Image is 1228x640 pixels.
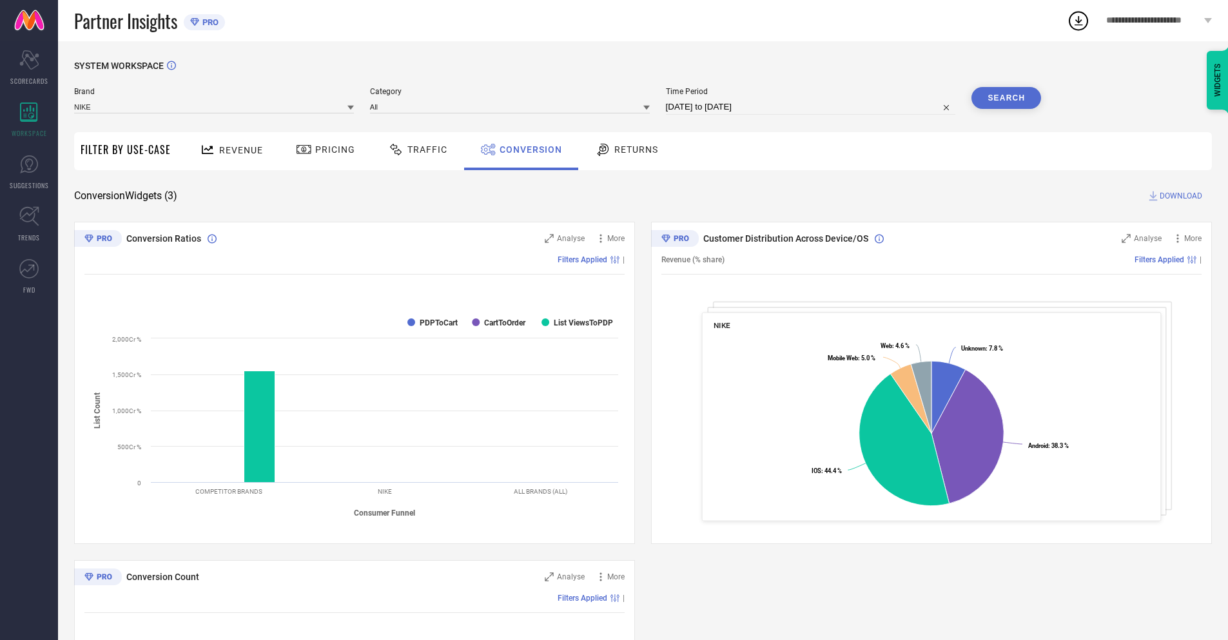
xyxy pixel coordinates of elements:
tspan: Unknown [961,345,986,352]
span: Analyse [557,234,585,243]
text: : 44.4 % [812,467,842,474]
text: 1,000Cr % [112,407,141,414]
div: Premium [651,230,699,249]
span: Category [370,87,650,96]
span: More [607,572,625,581]
span: Revenue (% share) [661,255,725,264]
span: Filter By Use-Case [81,142,171,157]
span: Conversion Widgets ( 3 ) [74,189,177,202]
button: Search [971,87,1041,109]
input: Select time period [666,99,956,115]
text: COMPETITOR BRANDS [195,488,262,495]
span: DOWNLOAD [1160,189,1202,202]
text: PDPToCart [420,318,458,327]
tspan: Web [881,342,892,349]
tspan: List Count [93,392,102,428]
text: NIKE [378,488,392,495]
span: NIKE [714,321,730,330]
span: Conversion Ratios [126,233,201,244]
span: Filters Applied [1135,255,1184,264]
text: 0 [137,480,141,487]
span: Traffic [407,144,447,155]
span: FWD [23,285,35,295]
div: Premium [74,230,122,249]
text: 2,000Cr % [112,336,141,343]
tspan: IOS [812,467,821,474]
span: SUGGESTIONS [10,180,49,190]
span: TRENDS [18,233,40,242]
span: Filters Applied [558,594,607,603]
span: | [1200,255,1202,264]
text: CartToOrder [484,318,526,327]
span: | [623,594,625,603]
span: WORKSPACE [12,128,47,138]
span: Time Period [666,87,956,96]
span: | [623,255,625,264]
span: More [1184,234,1202,243]
tspan: Android [1028,442,1048,449]
span: Pricing [315,144,355,155]
span: More [607,234,625,243]
tspan: Consumer Funnel [354,509,415,518]
text: : 38.3 % [1028,442,1069,449]
span: Brand [74,87,354,96]
div: Open download list [1067,9,1090,32]
span: Analyse [1134,234,1162,243]
span: Partner Insights [74,8,177,34]
span: Returns [614,144,658,155]
span: PRO [199,17,219,27]
span: Analyse [557,572,585,581]
text: : 4.6 % [881,342,910,349]
span: SCORECARDS [10,76,48,86]
span: Filters Applied [558,255,607,264]
span: Revenue [219,145,263,155]
text: : 7.8 % [961,345,1003,352]
svg: Zoom [545,572,554,581]
text: : 5.0 % [828,354,875,362]
text: ALL BRANDS (ALL) [514,488,567,495]
svg: Zoom [1122,234,1131,243]
span: SYSTEM WORKSPACE [74,61,164,71]
text: List ViewsToPDP [554,318,613,327]
svg: Zoom [545,234,554,243]
text: 500Cr % [117,443,141,451]
span: Conversion [500,144,562,155]
span: Customer Distribution Across Device/OS [703,233,868,244]
div: Premium [74,568,122,588]
tspan: Mobile Web [828,354,858,362]
span: Conversion Count [126,572,199,582]
text: 1,500Cr % [112,371,141,378]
